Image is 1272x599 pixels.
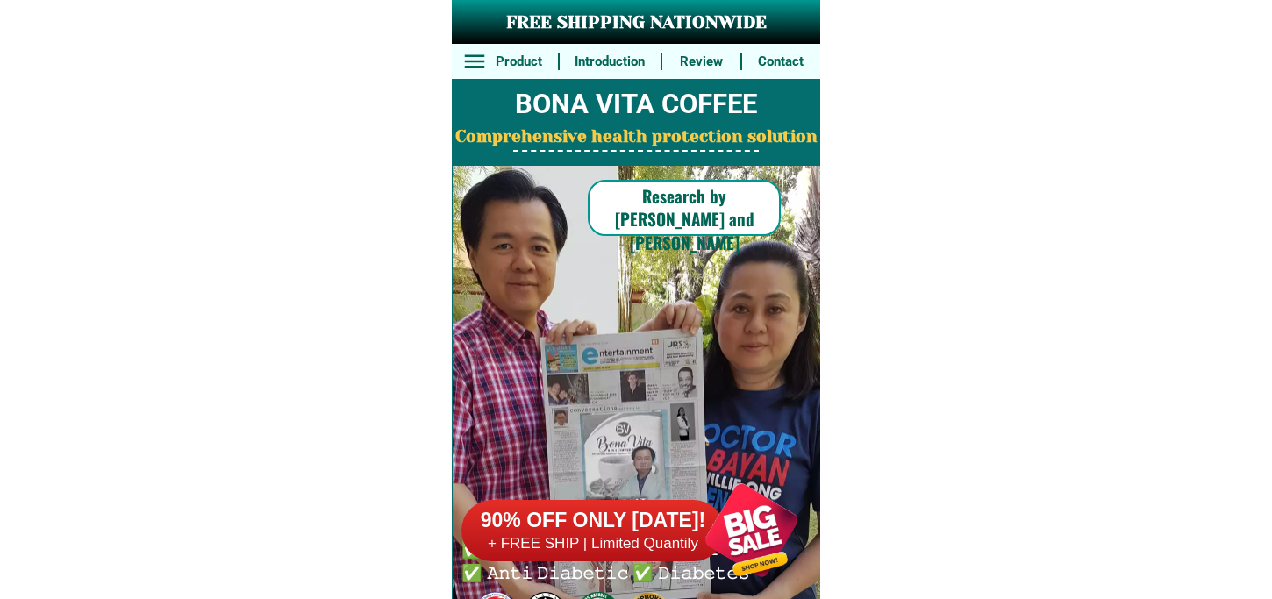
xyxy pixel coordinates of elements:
h6: Research by [PERSON_NAME] and [PERSON_NAME] [588,184,781,254]
h6: Introduction [569,52,651,72]
h6: Review [671,52,731,72]
h6: Contact [751,52,811,72]
h2: Comprehensive health protection solution [452,125,820,150]
h6: + FREE SHIP | Limited Quantily [461,534,725,553]
h6: Product [490,52,549,72]
h6: 90% OFF ONLY [DATE]! [461,508,725,534]
h2: BONA VITA COFFEE [452,84,820,125]
h3: FREE SHIPPING NATIONWIDE [452,10,820,36]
